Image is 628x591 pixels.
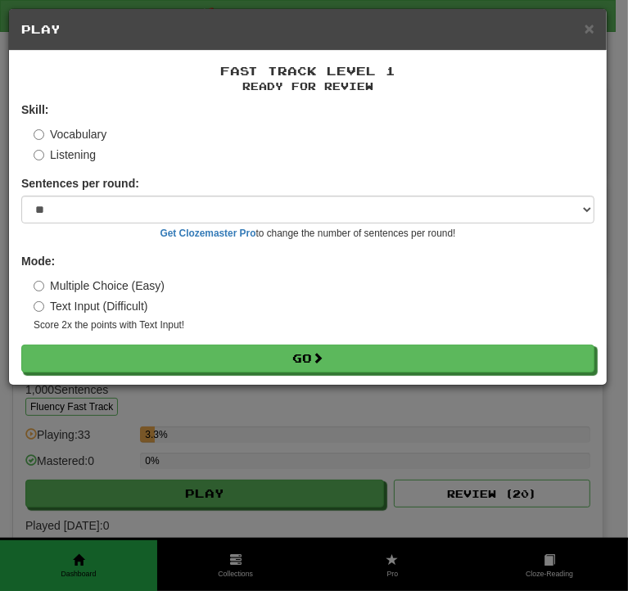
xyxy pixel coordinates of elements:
input: Vocabulary [34,129,44,140]
button: Close [585,20,594,37]
small: Score 2x the points with Text Input ! [34,318,594,332]
label: Listening [34,147,96,163]
span: × [585,19,594,38]
label: Sentences per round: [21,175,139,192]
strong: Skill: [21,103,48,116]
label: Vocabulary [34,126,106,142]
label: Multiple Choice (Easy) [34,277,165,294]
input: Listening [34,150,44,160]
small: Ready for Review [21,79,594,93]
input: Multiple Choice (Easy) [34,281,44,291]
strong: Mode: [21,255,55,268]
span: Fast Track Level 1 [220,64,395,78]
input: Text Input (Difficult) [34,301,44,312]
h5: Play [21,21,594,38]
a: Get Clozemaster Pro [160,228,256,239]
label: Text Input (Difficult) [34,298,148,314]
button: Go [21,345,594,372]
small: to change the number of sentences per round! [21,227,594,241]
